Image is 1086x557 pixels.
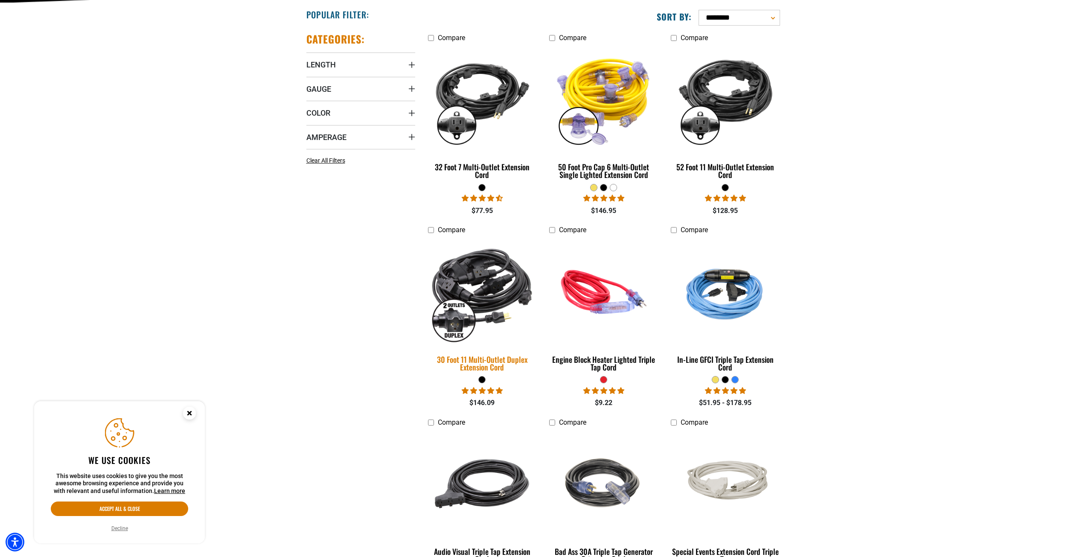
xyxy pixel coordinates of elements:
a: black 52 Foot 11 Multi-Outlet Extension Cord [671,46,780,184]
summary: Gauge [306,77,415,101]
summary: Amperage [306,125,415,149]
span: 4.80 stars [583,194,624,202]
span: Gauge [306,84,331,94]
span: Color [306,108,330,118]
p: This website uses cookies to give you the most awesome browsing experience and provide you with r... [51,472,188,495]
span: Compare [681,34,708,42]
span: Length [306,60,336,70]
div: 32 Foot 7 Multi-Outlet Extension Cord [428,163,537,178]
img: black [550,435,658,533]
div: In-Line GFCI Triple Tap Extension Cord [671,356,780,371]
h2: We use cookies [51,455,188,466]
span: 5.00 stars [705,387,746,395]
summary: Color [306,101,415,125]
span: Clear All Filters [306,157,345,164]
div: Accessibility Menu [6,533,24,551]
span: Compare [559,226,586,234]
label: Sort by: [657,11,692,22]
div: $146.95 [549,206,658,216]
span: Compare [559,34,586,42]
span: Compare [438,418,465,426]
img: Light Blue [672,242,779,341]
div: 30 Foot 11 Multi-Outlet Duplex Extension Cord [428,356,537,371]
a: red Engine Block Heater Lighted Triple Tap Cord [549,239,658,376]
img: white [672,451,779,517]
img: red [550,242,658,341]
span: 5.00 stars [583,387,624,395]
h2: Popular Filter: [306,9,369,20]
a: Clear All Filters [306,156,349,165]
a: This website uses cookies to give you the most awesome browsing experience and provide you with r... [154,487,185,494]
span: 4.95 stars [705,194,746,202]
div: $77.95 [428,206,537,216]
span: Amperage [306,132,346,142]
img: black [672,50,779,149]
span: Compare [559,418,586,426]
span: 4.68 stars [462,194,503,202]
span: Compare [681,226,708,234]
img: black [428,50,536,149]
a: black 32 Foot 7 Multi-Outlet Extension Cord [428,46,537,184]
div: 52 Foot 11 Multi-Outlet Extension Cord [671,163,780,178]
img: black [428,435,536,533]
img: black [422,237,542,347]
span: Compare [681,418,708,426]
div: $51.95 - $178.95 [671,398,780,408]
button: Accept all & close [51,502,188,516]
a: Light Blue In-Line GFCI Triple Tap Extension Cord [671,239,780,376]
h2: Categories: [306,32,365,46]
span: 5.00 stars [462,387,503,395]
button: Decline [109,524,131,533]
img: yellow [550,50,658,149]
div: $146.09 [428,398,537,408]
a: black 30 Foot 11 Multi-Outlet Duplex Extension Cord [428,239,537,376]
aside: Cookie Consent [34,401,205,544]
div: Engine Block Heater Lighted Triple Tap Cord [549,356,658,371]
span: Compare [438,226,465,234]
a: yellow 50 Foot Pro Cap 6 Multi-Outlet Single Lighted Extension Cord [549,46,658,184]
div: $9.22 [549,398,658,408]
div: $128.95 [671,206,780,216]
summary: Length [306,52,415,76]
span: Compare [438,34,465,42]
div: 50 Foot Pro Cap 6 Multi-Outlet Single Lighted Extension Cord [549,163,658,178]
button: Close this option [174,401,205,428]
